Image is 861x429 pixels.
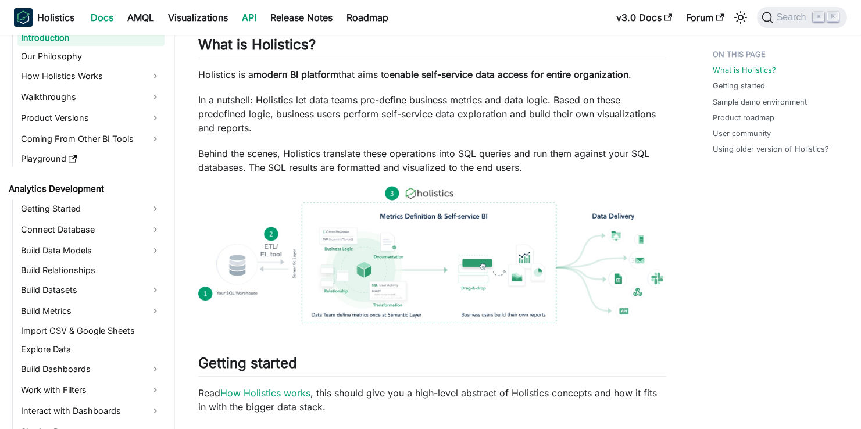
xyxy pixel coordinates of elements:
a: Introduction [17,30,165,46]
a: Using older version of Holistics? [713,144,829,155]
a: Getting started [713,80,765,91]
strong: enable self-service data access for entire organization [390,69,628,80]
a: Playground [17,151,165,167]
img: How Holistics fits in your Data Stack [198,186,666,323]
a: API [235,8,263,27]
button: Switch between dark and light mode (currently light mode) [731,8,750,27]
a: v3.0 Docs [609,8,679,27]
strong: modern BI platform [253,69,338,80]
a: How Holistics Works [17,67,165,85]
a: Product Versions [17,109,165,127]
a: Getting Started [17,199,165,218]
p: Read , this should give you a high-level abstract of Holistics concepts and how it fits in with t... [198,386,666,414]
kbd: K [827,12,839,22]
a: Docs [84,8,120,27]
a: Build Metrics [17,302,165,320]
a: Our Philosophy [17,48,165,65]
a: How Holistics works [220,387,310,399]
a: Walkthroughs [17,88,165,106]
a: Build Data Models [17,241,165,260]
b: Holistics [37,10,74,24]
a: Analytics Development [5,181,165,197]
a: Sample demo environment [713,96,807,108]
p: In a nutshell: Holistics let data teams pre-define business metrics and data logic. Based on thes... [198,93,666,135]
a: Forum [679,8,731,27]
h2: Getting started [198,355,666,377]
a: Import CSV & Google Sheets [17,323,165,339]
a: AMQL [120,8,161,27]
a: Explore Data [17,341,165,357]
a: Product roadmap [713,112,774,123]
a: Work with Filters [17,381,165,399]
a: Release Notes [263,8,340,27]
p: Holistics is a that aims to . [198,67,666,81]
a: What is Holistics? [713,65,776,76]
button: Search (Command+K) [757,7,847,28]
a: Visualizations [161,8,235,27]
h2: What is Holistics? [198,36,666,58]
a: Build Dashboards [17,360,165,378]
a: Build Relationships [17,262,165,278]
a: Build Datasets [17,281,165,299]
p: Behind the scenes, Holistics translate these operations into SQL queries and run them against you... [198,146,666,174]
a: Connect Database [17,220,165,239]
a: User community [713,128,771,139]
a: Coming From Other BI Tools [17,130,165,148]
a: Roadmap [340,8,395,27]
nav: Docs sidebar [1,35,175,429]
a: HolisticsHolistics [14,8,74,27]
img: Holistics [14,8,33,27]
span: Search [773,12,813,23]
a: Interact with Dashboards [17,402,165,420]
kbd: ⌘ [813,12,824,22]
